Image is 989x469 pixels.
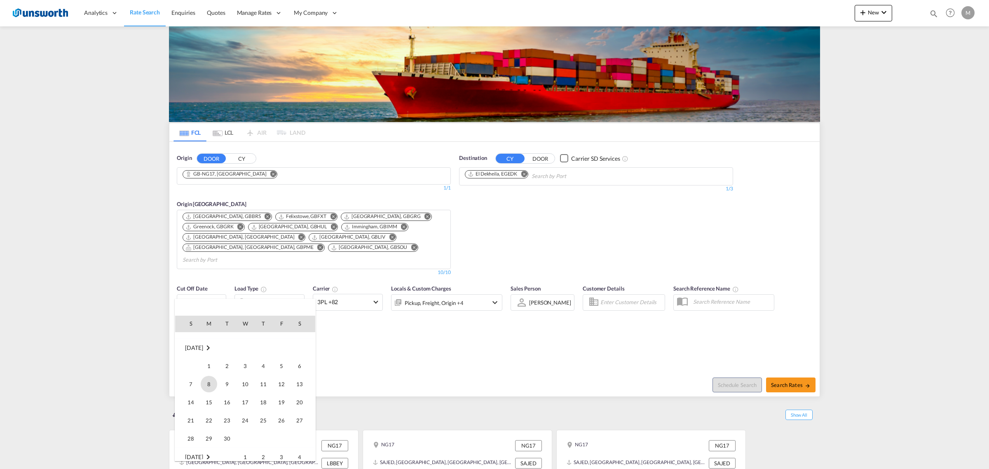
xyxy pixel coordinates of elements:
[254,316,272,332] th: T
[273,449,290,465] span: 3
[291,412,308,429] span: 27
[273,394,290,410] span: 19
[237,394,253,410] span: 17
[254,411,272,429] td: Thursday September 25 2025
[185,453,203,460] span: [DATE]
[201,376,217,392] span: 8
[219,358,235,374] span: 2
[291,376,308,392] span: 13
[218,357,236,375] td: Tuesday September 2 2025
[185,344,203,351] span: [DATE]
[175,448,315,466] tr: Week 1
[273,358,290,374] span: 5
[254,393,272,411] td: Thursday September 18 2025
[236,316,254,332] th: W
[183,376,199,392] span: 7
[175,429,315,448] tr: Week 5
[237,449,253,465] span: 1
[218,316,236,332] th: T
[255,449,272,465] span: 2
[200,375,218,393] td: Monday September 8 2025
[291,449,308,465] span: 4
[236,393,254,411] td: Wednesday September 17 2025
[273,412,290,429] span: 26
[218,429,236,448] td: Tuesday September 30 2025
[291,357,315,375] td: Saturday September 6 2025
[175,316,315,461] md-calendar: Calendar
[200,429,218,448] td: Monday September 29 2025
[291,448,315,466] td: Saturday October 4 2025
[200,357,218,375] td: Monday September 1 2025
[272,448,291,466] td: Friday October 3 2025
[219,412,235,429] span: 23
[219,376,235,392] span: 9
[175,375,315,393] tr: Week 2
[272,357,291,375] td: Friday September 5 2025
[291,393,315,411] td: Saturday September 20 2025
[201,394,217,410] span: 15
[236,411,254,429] td: Wednesday September 24 2025
[183,430,199,447] span: 28
[201,358,217,374] span: 1
[255,394,272,410] span: 18
[291,411,315,429] td: Saturday September 27 2025
[291,316,315,332] th: S
[237,376,253,392] span: 10
[236,357,254,375] td: Wednesday September 3 2025
[255,376,272,392] span: 11
[236,448,254,466] td: Wednesday October 1 2025
[218,393,236,411] td: Tuesday September 16 2025
[183,412,199,429] span: 21
[175,393,200,411] td: Sunday September 14 2025
[200,411,218,429] td: Monday September 22 2025
[255,358,272,374] span: 4
[201,430,217,447] span: 29
[175,357,315,375] tr: Week 1
[175,338,315,357] td: September 2025
[201,412,217,429] span: 22
[272,393,291,411] td: Friday September 19 2025
[255,412,272,429] span: 25
[200,393,218,411] td: Monday September 15 2025
[237,358,253,374] span: 3
[291,375,315,393] td: Saturday September 13 2025
[272,375,291,393] td: Friday September 12 2025
[219,394,235,410] span: 16
[175,393,315,411] tr: Week 3
[183,394,199,410] span: 14
[175,411,200,429] td: Sunday September 21 2025
[219,430,235,447] span: 30
[175,338,315,357] tr: Week undefined
[272,316,291,332] th: F
[291,394,308,410] span: 20
[236,375,254,393] td: Wednesday September 10 2025
[175,429,200,448] td: Sunday September 28 2025
[237,412,253,429] span: 24
[218,411,236,429] td: Tuesday September 23 2025
[175,375,200,393] td: Sunday September 7 2025
[273,376,290,392] span: 12
[175,411,315,429] tr: Week 4
[200,316,218,332] th: M
[175,316,200,332] th: S
[254,448,272,466] td: Thursday October 2 2025
[175,448,236,466] td: October 2025
[291,358,308,374] span: 6
[218,375,236,393] td: Tuesday September 9 2025
[254,375,272,393] td: Thursday September 11 2025
[254,357,272,375] td: Thursday September 4 2025
[272,411,291,429] td: Friday September 26 2025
